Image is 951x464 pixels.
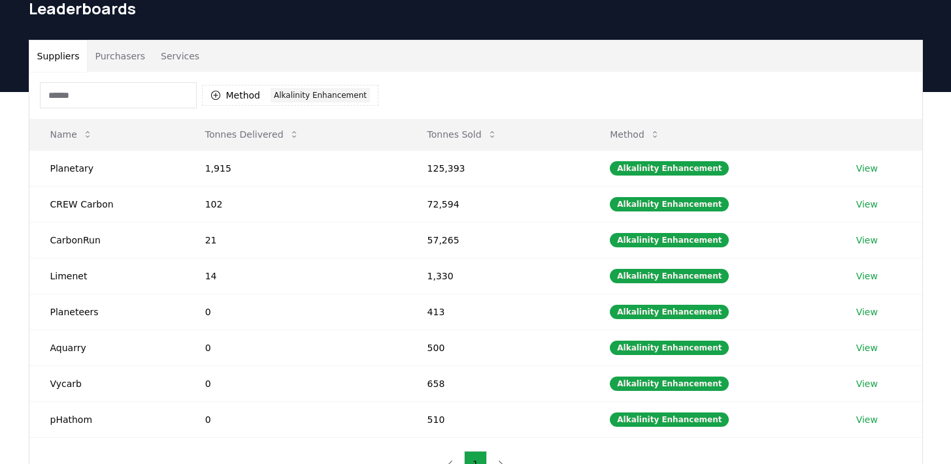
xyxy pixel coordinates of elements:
div: Alkalinity Enhancement [610,305,729,319]
td: 500 [407,330,590,365]
td: 72,594 [407,186,590,222]
td: CarbonRun [29,222,184,258]
td: 125,393 [407,150,590,186]
a: View [856,162,878,175]
td: Aquarry [29,330,184,365]
a: View [856,234,878,247]
div: Alkalinity Enhancement [610,197,729,211]
td: Vycarb [29,365,184,401]
button: Name [40,121,103,147]
div: Alkalinity Enhancement [610,412,729,427]
td: 21 [184,222,407,258]
td: 14 [184,258,407,294]
td: 57,265 [407,222,590,258]
td: 0 [184,294,407,330]
a: View [856,341,878,354]
a: View [856,270,878,283]
td: 658 [407,365,590,401]
div: Alkalinity Enhancement [610,269,729,283]
button: Suppliers [29,40,88,72]
td: Planetary [29,150,184,186]
button: Services [153,40,207,72]
div: Alkalinity Enhancement [610,161,729,176]
td: 510 [407,401,590,437]
td: pHathom [29,401,184,437]
td: 0 [184,330,407,365]
div: Alkalinity Enhancement [610,377,729,391]
button: MethodAlkalinity Enhancement [202,85,379,106]
a: View [856,413,878,426]
button: Tonnes Sold [417,121,508,147]
td: 1,330 [407,258,590,294]
div: Alkalinity Enhancement [610,233,729,247]
a: View [856,377,878,390]
td: 0 [184,401,407,437]
td: CREW Carbon [29,186,184,222]
a: View [856,198,878,211]
td: 102 [184,186,407,222]
button: Purchasers [87,40,153,72]
a: View [856,305,878,318]
td: 413 [407,294,590,330]
td: 1,915 [184,150,407,186]
div: Alkalinity Enhancement [610,341,729,355]
td: Limenet [29,258,184,294]
div: Alkalinity Enhancement [271,88,370,102]
td: 0 [184,365,407,401]
td: Planeteers [29,294,184,330]
button: Method [599,121,671,147]
button: Tonnes Delivered [195,121,310,147]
